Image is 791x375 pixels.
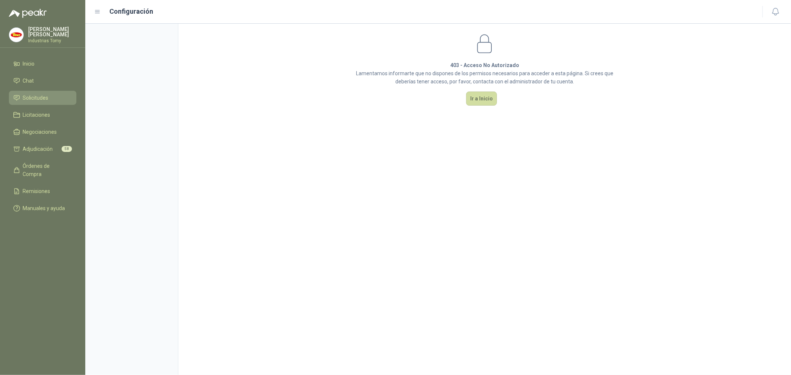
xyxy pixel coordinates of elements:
a: Chat [9,74,76,88]
a: Licitaciones [9,108,76,122]
span: Manuales y ayuda [23,204,65,212]
h1: Configuración [110,6,154,17]
a: Inicio [9,57,76,71]
h1: 403 - Acceso No Autorizado [355,61,614,69]
a: Remisiones [9,184,76,198]
span: 58 [62,146,72,152]
p: Industrias Tomy [28,39,76,43]
p: Lamentamos informarte que no dispones de los permisos necesarios para acceder a esta página. Si c... [355,69,614,86]
a: Adjudicación58 [9,142,76,156]
p: [PERSON_NAME] [PERSON_NAME] [28,27,76,37]
span: Adjudicación [23,145,53,153]
a: Negociaciones [9,125,76,139]
img: Logo peakr [9,9,47,18]
span: Negociaciones [23,128,57,136]
span: Órdenes de Compra [23,162,69,178]
button: Ir a Inicio [466,92,497,106]
span: Licitaciones [23,111,50,119]
a: Manuales y ayuda [9,201,76,215]
img: Company Logo [9,28,23,42]
a: Solicitudes [9,91,76,105]
span: Remisiones [23,187,50,195]
a: Órdenes de Compra [9,159,76,181]
span: Solicitudes [23,94,49,102]
span: Inicio [23,60,35,68]
span: Chat [23,77,34,85]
